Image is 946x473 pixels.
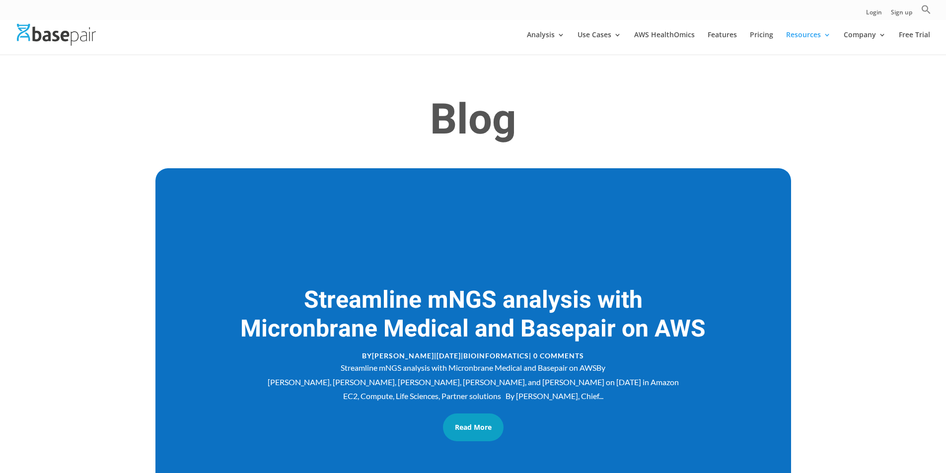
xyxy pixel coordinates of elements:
span: [DATE] [437,351,461,360]
p: by | | | 0 Comments [238,348,708,361]
a: Bioinformatics [463,351,529,360]
a: [PERSON_NAME] [372,351,434,360]
svg: Search [921,4,931,14]
a: Pricing [750,31,773,55]
a: Search Icon Link [921,4,931,20]
a: Login [866,9,882,20]
a: Streamline mNGS analysis with Micronbrane Medical and Basepair on AWS [240,283,706,346]
a: Use Cases [578,31,621,55]
div: Streamline mNGS analysis with Micronbrane Medical and Basepair on AWSBy [PERSON_NAME], [PERSON_NA... [238,361,708,404]
img: Basepair [17,24,96,45]
a: Features [708,31,737,55]
a: AWS HealthOmics [634,31,695,55]
h1: Blog [155,95,791,151]
a: Analysis [527,31,565,55]
a: Free Trial [899,31,930,55]
a: Read More [443,413,504,441]
a: Sign up [891,9,912,20]
a: Company [844,31,886,55]
a: Resources [786,31,831,55]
